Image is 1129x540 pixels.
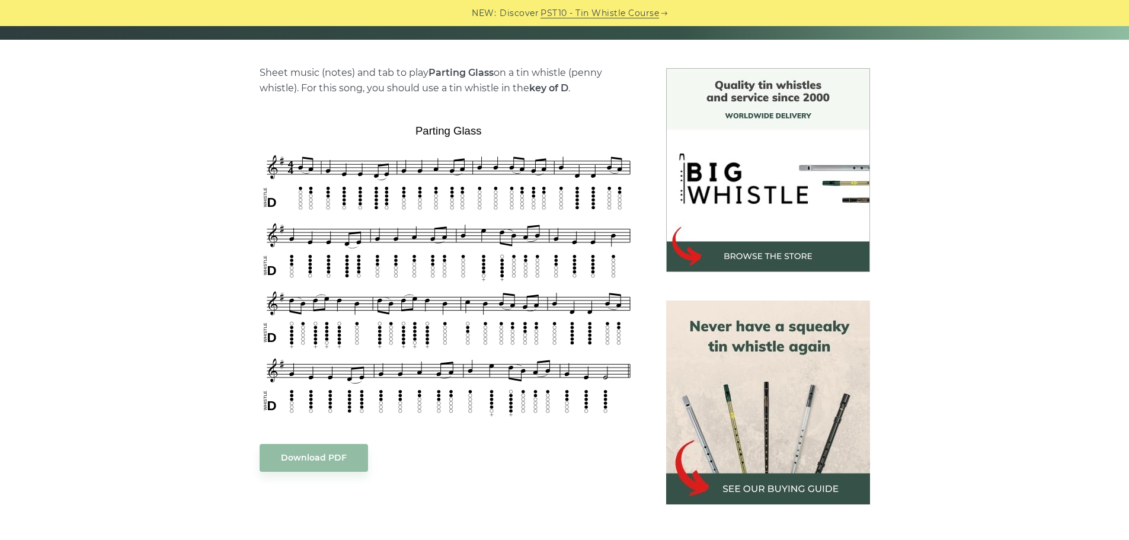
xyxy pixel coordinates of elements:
img: Parting Glass Tin Whistle Tab & Sheet Music [260,120,638,420]
p: Sheet music (notes) and tab to play on a tin whistle (penny whistle). For this song, you should u... [260,65,638,96]
img: tin whistle buying guide [666,301,870,504]
strong: Parting Glass [428,67,494,78]
span: Discover [500,7,539,20]
span: NEW: [472,7,496,20]
a: PST10 - Tin Whistle Course [540,7,659,20]
strong: key of D [529,82,568,94]
a: Download PDF [260,444,368,472]
img: BigWhistle Tin Whistle Store [666,68,870,272]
